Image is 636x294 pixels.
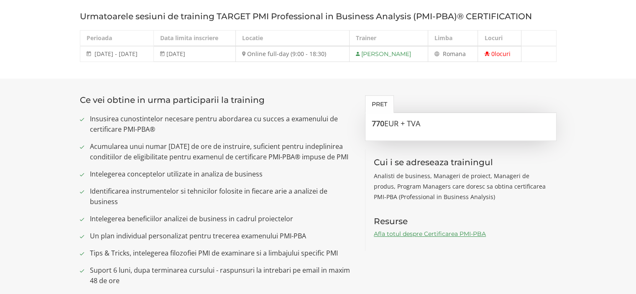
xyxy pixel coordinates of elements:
th: Locatie [236,31,349,46]
span: [DATE] - [DATE] [95,50,138,58]
span: mana [450,50,466,58]
span: Intelegerea beneficiilor analizei de business in cadrul proiectelor [90,214,353,224]
p: Analisti de business, Manageri de proiect, Manageri de produs, Program Managers care doresc sa ob... [374,171,548,202]
td: [PERSON_NAME] [349,46,428,62]
a: Afla totul despre Certificarea PMI-PBA [374,230,486,238]
span: Ro [443,50,450,58]
th: Trainer [349,31,428,46]
span: EUR + TVA [384,118,420,128]
span: Identificarea instrumentelor si tehnicilor folosite in fiecare arie a analizei de business [90,186,353,207]
th: Locuri [478,31,521,46]
span: Un plan individual personalizat pentru trecerea examenului PMI-PBA [90,231,353,241]
span: Suport 6 luni, dupa terminarea cursului - raspunsuri la intrebari pe email in maxim 48 de ore [90,265,353,286]
td: 0 [478,46,521,62]
span: locuri [494,50,510,58]
span: Insusirea cunostintelor necesare pentru abordarea cu succes a examenului de certificare PMI-PBA® [90,114,353,135]
th: Perioada [80,31,153,46]
td: Online full-day (9:00 - 18:30) [236,46,349,62]
td: [DATE] [153,46,236,62]
th: Data limita inscriere [153,31,236,46]
span: Intelegerea conceptelor utilizate in analiza de business [90,169,353,179]
h3: 770 [372,120,550,128]
span: Tips & Tricks, intelegerea filozofiei PMI de examinare si a limbajului specific PMI [90,248,353,258]
h3: Cui i se adreseaza trainingul [374,158,548,167]
th: Limba [428,31,478,46]
a: Pret [365,95,394,113]
span: Acumularea unui numar [DATE] de ore de instruire, suficient pentru indeplinirea conditiilor de el... [90,141,353,162]
h3: Ce vei obtine in urma participarii la training [80,95,353,105]
h3: Resurse [374,217,548,226]
h3: Urmatoarele sesiuni de training TARGET PMI Professional in Business Analysis (PMI-PBA)® CERTIFICA... [80,12,557,21]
